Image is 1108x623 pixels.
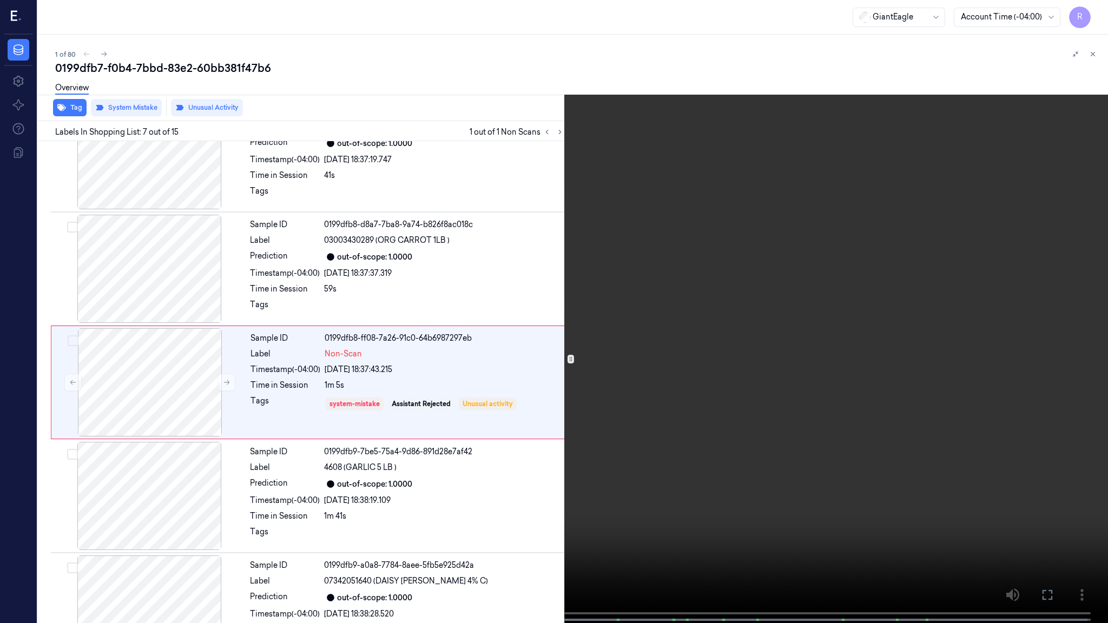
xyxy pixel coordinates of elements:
div: [DATE] 18:37:37.319 [324,268,564,279]
div: Prediction [250,250,320,263]
div: Timestamp (-04:00) [250,268,320,279]
div: [DATE] 18:37:43.215 [325,364,564,375]
div: Time in Session [250,170,320,181]
button: System Mistake [91,99,162,116]
div: Timestamp (-04:00) [250,364,320,375]
div: Time in Session [250,380,320,391]
div: Tags [250,185,320,203]
div: 41s [324,170,564,181]
button: Tag [53,99,87,116]
div: Tags [250,526,320,544]
div: Label [250,462,320,473]
div: 0199dfb8-ff08-7a26-91c0-64b6987297eb [325,333,564,344]
div: Unusual activity [463,399,513,409]
div: Time in Session [250,511,320,522]
div: system-mistake [329,399,380,409]
div: 0199dfb8-d8a7-7ba8-9a74-b826f8ac018c [324,219,564,230]
div: Prediction [250,478,320,491]
div: Timestamp (-04:00) [250,154,320,165]
div: 1m 5s [325,380,564,391]
span: 1 out of 1 Non Scans [470,125,566,138]
span: 03003430289 (ORG CARROT 1LB ) [324,235,450,246]
div: 1m 41s [324,511,564,522]
div: Prediction [250,591,320,604]
div: Prediction [250,137,320,150]
div: Time in Session [250,283,320,295]
button: Select row [67,562,78,573]
div: out-of-scope: 1.0000 [337,592,412,604]
a: Overview [55,82,89,95]
button: Select row [67,222,78,233]
div: [DATE] 18:38:28.520 [324,608,564,620]
div: Timestamp (-04:00) [250,608,320,620]
div: Label [250,348,320,360]
div: 0199dfb7-f0b4-7bbd-83e2-60bb381f47b6 [55,61,1099,76]
div: Sample ID [250,219,320,230]
div: Label [250,575,320,587]
span: 07342051640 (DAISY [PERSON_NAME] 4% C) [324,575,488,587]
span: 4608 (GARLIC 5 LB ) [324,462,397,473]
div: Label [250,235,320,246]
button: R [1069,6,1091,28]
div: [DATE] 18:37:19.747 [324,154,564,165]
div: Tags [250,299,320,316]
span: Non-Scan [325,348,362,360]
div: out-of-scope: 1.0000 [337,138,412,149]
div: Sample ID [250,560,320,571]
button: Select row [68,335,78,346]
div: 0199dfb9-7be5-75a4-9d86-891d28e7af42 [324,446,564,458]
span: 1 of 80 [55,50,76,59]
div: Sample ID [250,333,320,344]
div: out-of-scope: 1.0000 [337,479,412,490]
div: Timestamp (-04:00) [250,495,320,506]
div: [DATE] 18:38:19.109 [324,495,564,506]
span: Labels In Shopping List: 7 out of 15 [55,127,179,138]
div: Tags [250,395,320,413]
button: Select row [67,449,78,460]
div: out-of-scope: 1.0000 [337,251,412,263]
button: Unusual Activity [171,99,243,116]
div: Sample ID [250,446,320,458]
div: Assistant Rejected [392,399,451,409]
div: 59s [324,283,564,295]
div: 0199dfb9-a0a8-7784-8aee-5fb5e925d42a [324,560,564,571]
